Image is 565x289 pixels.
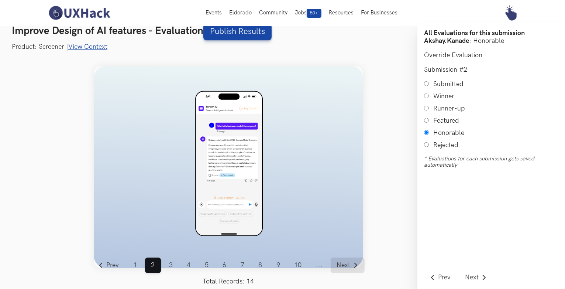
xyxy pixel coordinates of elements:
[94,66,363,268] img: Submission Image
[310,258,329,273] span: ...
[68,43,107,51] a: View Context
[217,258,232,273] a: Page 6
[12,24,553,40] h3: Improve Design of AI features - Evaluation
[107,262,119,269] span: Prev
[163,258,179,273] a: Page 3
[337,262,351,269] span: Next
[433,141,458,149] label: Rejected
[433,129,464,137] label: Honorable
[424,37,469,45] strong: Akshay.Kanade
[307,9,321,18] span: 50+
[181,258,197,273] a: Page 4
[203,24,272,40] a: Publish Results
[271,258,286,273] a: Page 9
[331,258,365,273] a: Go to next page
[424,270,457,285] a: Go to previous submission
[92,258,365,285] nav: Pagination
[46,5,112,21] img: UXHack-logo.png
[503,5,519,21] img: Your profile pic
[145,258,161,273] a: Page 2
[424,37,558,45] p: : Honorable
[252,258,268,273] a: Page 8
[424,66,558,74] h6: Submission #2
[424,270,493,285] nav: Drawer Pagination
[433,105,465,112] label: Runner-up
[433,117,459,125] label: Featured
[438,274,451,281] span: Prev
[465,274,479,281] span: Next
[92,278,365,285] label: Total Records: 14
[92,258,125,273] a: Go to previous page
[127,258,143,273] a: Page 1
[433,80,464,88] label: Submitted
[288,258,308,273] a: Page 10
[235,258,251,273] a: Page 7
[424,29,525,37] label: All Evaluations for this submission
[433,92,454,100] label: Winner
[12,42,553,51] p: Product: Screener |
[199,258,215,273] a: Page 5
[424,156,558,168] label: * Evaluations for each submission gets saved automatically
[424,51,558,59] h6: Override Evaluation
[459,270,493,285] a: Go to next submission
